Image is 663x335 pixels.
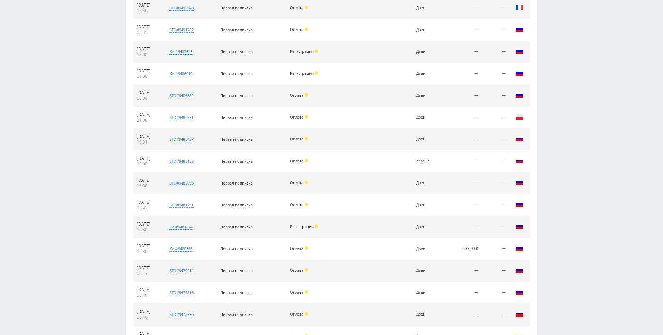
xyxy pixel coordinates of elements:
img: rus.png [515,69,524,77]
div: 19:31 [137,139,160,145]
span: Первая подписка [220,224,253,229]
span: Регистрация [290,49,314,54]
td: — [443,304,482,326]
img: rus.png [515,222,524,230]
img: rus.png [515,200,524,209]
img: pol.png [515,113,524,121]
span: Холд [305,115,308,119]
div: 13:00 [137,52,160,57]
img: rus.png [515,25,524,33]
td: — [482,19,509,41]
img: rus.png [515,156,524,165]
span: Первая подписка [220,93,253,98]
span: Первая подписка [220,202,253,207]
span: Первая подписка [220,290,253,295]
div: std#9481791 [169,202,194,208]
td: — [443,150,482,172]
div: Дзен [416,181,440,185]
td: — [482,41,509,63]
span: Оплата [290,289,303,295]
div: [DATE] [137,287,160,293]
td: — [443,216,482,238]
div: std#9479014 [169,268,194,273]
div: 15:30 [137,227,160,232]
div: Дзен [416,115,440,120]
td: — [482,107,509,129]
td: — [482,194,509,216]
span: Первая подписка [220,5,253,10]
span: Первая подписка [220,71,253,76]
div: [DATE] [137,243,160,249]
img: rus.png [515,91,524,99]
div: std#9483437 [169,137,194,142]
span: Первая подписка [220,49,253,54]
div: Дзен [416,224,440,229]
div: [DATE] [137,112,160,117]
span: Первая подписка [220,180,253,186]
span: Оплата [290,136,303,141]
td: 399,00 ₽ [443,238,482,260]
img: rus.png [515,244,524,252]
div: [DATE] [137,46,160,52]
img: fra.png [515,3,524,11]
td: — [443,194,482,216]
td: — [443,282,482,304]
td: — [482,216,509,238]
span: Холд [305,93,308,97]
span: Первая подписка [220,27,253,32]
div: 12:30 [137,249,160,254]
span: Регистрация [290,71,314,76]
div: 15:45 [137,205,160,211]
span: Регистрация [290,224,314,229]
div: Дзен [416,49,440,54]
td: — [482,85,509,107]
div: [DATE] [137,156,160,161]
div: default [416,159,440,163]
div: kai#9486010 [169,71,192,76]
div: Дзен [416,268,440,273]
span: Холд [305,181,308,184]
div: 08:46 [137,314,160,320]
div: std#9478816 [169,290,194,295]
img: rus.png [515,288,524,296]
div: std#9478796 [169,312,194,317]
div: Дзен [416,27,440,32]
div: kai#9487643 [169,49,192,55]
div: [DATE] [137,2,160,8]
td: — [482,129,509,150]
span: Оплата [290,180,303,185]
img: rus.png [515,47,524,55]
span: Холд [305,137,308,140]
div: Дзен [416,203,440,207]
span: Холд [305,203,308,206]
td: — [482,260,509,282]
td: — [482,150,509,172]
div: Дзен [416,93,440,98]
span: Оплата [290,5,303,10]
div: [DATE] [137,178,160,183]
div: [DATE] [137,24,160,30]
span: Холд [305,268,308,272]
div: std#9495948 [169,5,194,11]
div: 21:00 [137,117,160,123]
span: Холд [305,290,308,294]
div: [DATE] [137,309,160,314]
div: kai#9481674 [169,224,192,230]
div: std#9482093 [169,180,194,186]
span: Оплата [290,311,303,317]
span: Оплата [290,114,303,120]
div: Дзен [416,137,440,141]
span: Первая подписка [220,137,253,142]
span: Оплата [290,268,303,273]
span: Оплата [290,246,303,251]
img: rus.png [515,178,524,187]
td: — [482,238,509,260]
td: — [443,19,482,41]
span: Холд [315,71,318,75]
div: 08:00 [137,96,160,101]
div: std#9485882 [169,93,194,98]
div: Дзен [416,71,440,76]
span: Оплата [290,158,303,163]
div: std#9483133 [169,158,194,164]
span: Первая подписка [220,115,253,120]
